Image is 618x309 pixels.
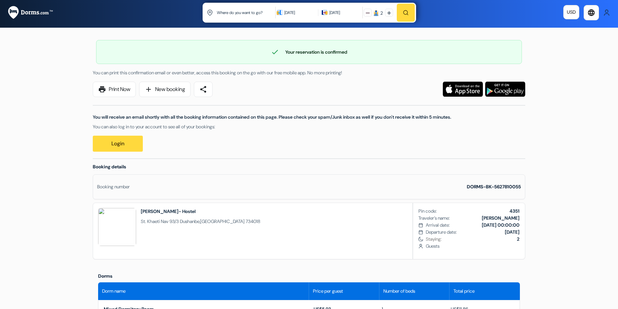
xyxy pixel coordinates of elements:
[277,9,283,15] img: calendarIcon icon
[373,10,379,16] img: guest icon
[200,218,245,224] span: [GEOGRAPHIC_DATA]
[139,82,191,97] a: addNew booking
[387,11,391,15] img: plus
[246,218,260,224] span: 734018
[366,11,370,15] img: minus
[467,184,521,190] strong: DORMS-BK-5627810055
[482,215,520,221] b: [PERSON_NAME]
[313,288,343,295] span: Price per guest
[93,136,143,152] a: Login
[587,9,595,17] i: language
[141,218,260,225] span: ,
[194,82,213,97] a: share
[98,273,112,279] span: Dorms
[426,236,520,243] span: Staying:
[102,288,125,295] span: Dorm name
[426,243,520,250] span: Guests
[426,222,450,229] span: Arrival date:
[563,5,579,19] a: USD
[207,10,213,16] img: location icon
[383,288,415,295] span: Number of beds
[271,48,279,56] span: check
[517,236,520,242] b: 2
[284,9,315,16] div: [DATE]
[584,5,599,20] a: language
[98,85,106,93] span: print
[8,6,53,19] img: Dorms.com
[93,164,126,170] span: Booking details
[510,208,520,214] b: 4351
[322,9,328,15] img: calendarIcon icon
[418,208,437,215] span: Pin code:
[97,183,130,190] div: Booking number
[216,4,277,21] input: City, University Or Property
[485,82,525,97] img: Download the free application
[93,70,342,76] span: You can print this confirmation email or even better, access this booking on the go with our free...
[93,82,136,97] a: printPrint Now
[329,9,340,16] div: [DATE]
[418,215,450,222] span: Traveler’s name:
[505,229,520,235] b: [DATE]
[453,288,475,295] span: Total price
[443,82,483,97] img: Download the free application
[482,222,520,228] b: [DATE] 00:00:00
[93,123,525,130] p: You can also log in to your account to see all of your bookings:
[380,10,383,17] div: 2
[144,85,152,93] span: add
[180,218,200,224] span: Dushanbe
[96,48,522,56] div: Your reservation is confirmed
[426,229,457,236] span: Departure date:
[603,9,610,16] img: User Icon
[199,85,207,93] span: share
[141,208,260,215] h2: [PERSON_NAME]- Hostel
[98,208,136,246] img: VjABP1RiU2VRYABn
[141,218,179,224] span: St. Khaeti Nav 93/3
[93,114,525,121] p: You will receive an email shortly with all the booking information contained on this page. Please...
